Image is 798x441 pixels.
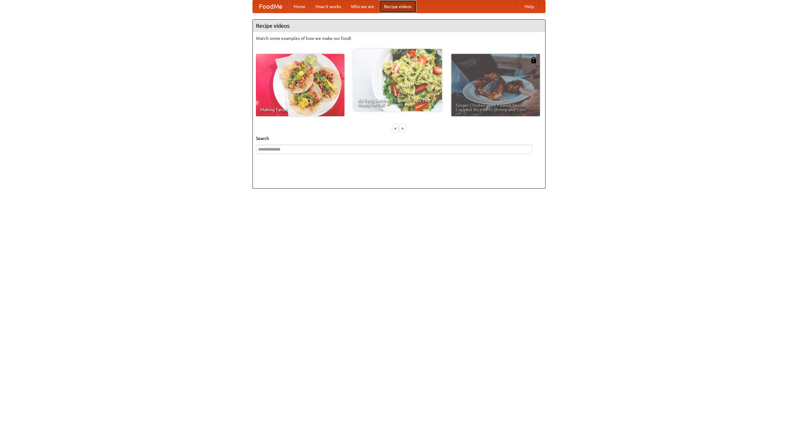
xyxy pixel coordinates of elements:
a: Help [520,0,539,13]
a: How it works [310,0,346,13]
h5: Search [256,135,542,141]
h4: Recipe videos [253,20,545,32]
div: » [400,124,406,132]
span: An Easy, Summery Tomato Pasta That's Ready for Fall [358,98,438,107]
a: Home [289,0,310,13]
a: Recipe videos [379,0,416,13]
a: Who we are [346,0,379,13]
a: Making Tacos [256,54,344,116]
div: « [392,124,398,132]
p: Watch some examples of how we make our food! [256,35,542,41]
a: An Easy, Summery Tomato Pasta That's Ready for Fall [353,49,442,111]
img: 483408.png [531,57,537,63]
a: FoodMe [253,0,289,13]
span: Making Tacos [260,108,340,112]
